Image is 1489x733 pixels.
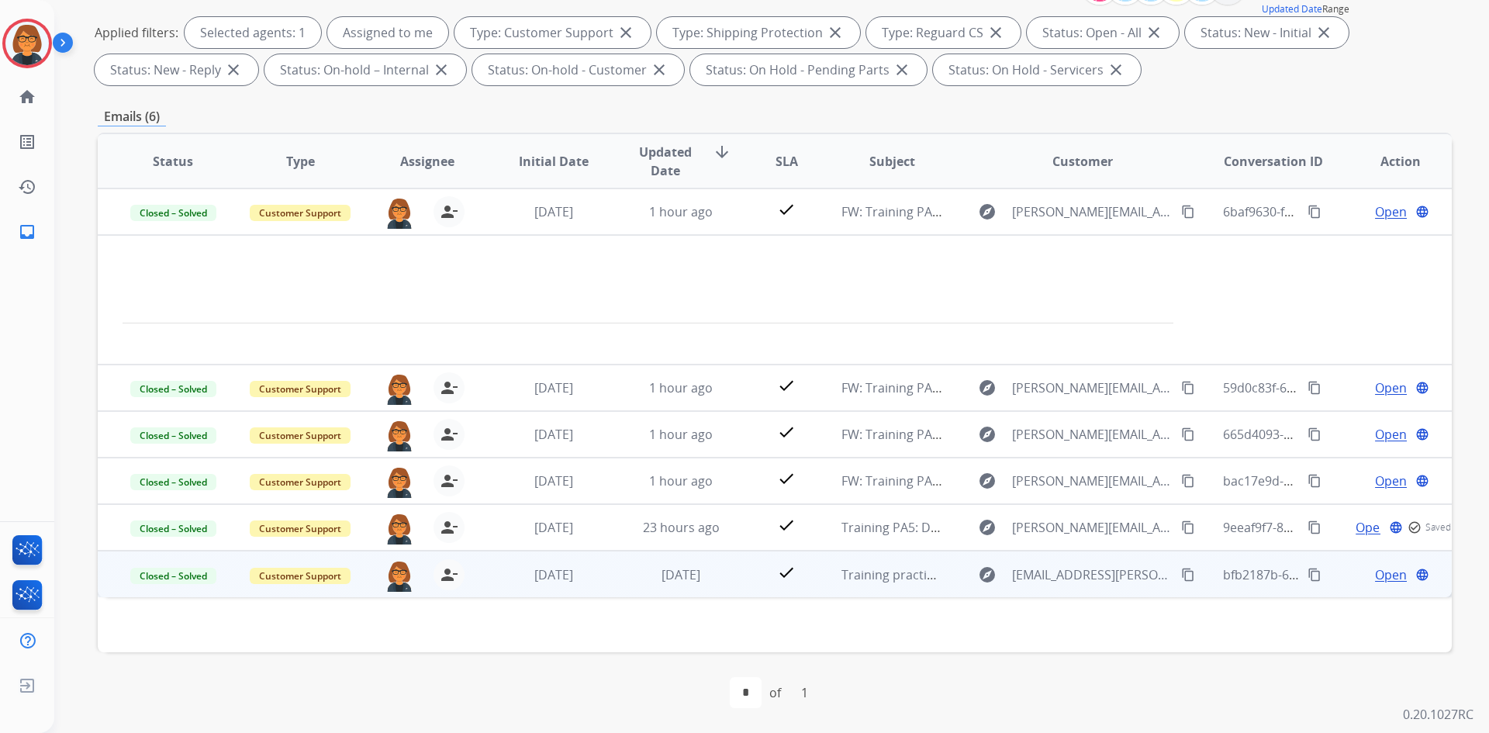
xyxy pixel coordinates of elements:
[777,376,796,395] mat-icon: check
[534,379,573,396] span: [DATE]
[1375,425,1407,444] span: Open
[1012,518,1172,537] span: [PERSON_NAME][EMAIL_ADDRESS][DOMAIN_NAME]
[1375,565,1407,584] span: Open
[777,563,796,582] mat-icon: check
[657,17,860,48] div: Type: Shipping Protection
[986,23,1005,42] mat-icon: close
[1223,203,1450,220] span: 6baf9630-fd67-461c-a586-f0845c9bf224
[400,152,454,171] span: Assignee
[978,425,997,444] mat-icon: explore
[1181,381,1195,395] mat-icon: content_copy
[1145,23,1163,42] mat-icon: close
[130,427,216,444] span: Closed – Solved
[1262,3,1322,16] button: Updated Date
[18,223,36,241] mat-icon: inbox
[1308,427,1321,441] mat-icon: content_copy
[713,143,731,161] mat-icon: arrow_downward
[18,178,36,196] mat-icon: history
[534,566,573,583] span: [DATE]
[1425,521,1451,534] span: Saved
[1223,519,1449,536] span: 9eeaf9f7-8020-448f-b413-bf9ecf8b2b41
[440,518,458,537] mat-icon: person_remove
[5,22,49,65] img: avatar
[384,559,415,592] img: agent-avatar
[841,203,1135,220] span: FW: Training PA1: Do Not Assign ([PERSON_NAME])
[534,203,573,220] span: [DATE]
[384,465,415,498] img: agent-avatar
[250,520,351,537] span: Customer Support
[1325,134,1452,188] th: Action
[893,61,911,79] mat-icon: close
[130,520,216,537] span: Closed – Solved
[1181,474,1195,488] mat-icon: content_copy
[1181,427,1195,441] mat-icon: content_copy
[662,566,700,583] span: [DATE]
[264,54,466,85] div: Status: On-hold – Internal
[1408,520,1422,534] mat-icon: check_circle_outline
[789,677,821,708] div: 1
[1223,566,1463,583] span: bfb2187b-6a20-4307-a646-91e1785dd71d
[1181,568,1195,582] mat-icon: content_copy
[440,379,458,397] mat-icon: person_remove
[1389,520,1403,534] mat-icon: language
[519,152,589,171] span: Initial Date
[534,472,573,489] span: [DATE]
[650,61,668,79] mat-icon: close
[978,202,997,221] mat-icon: explore
[777,469,796,488] mat-icon: check
[18,88,36,106] mat-icon: home
[1415,205,1429,219] mat-icon: language
[617,23,635,42] mat-icon: close
[130,205,216,221] span: Closed – Solved
[1181,205,1195,219] mat-icon: content_copy
[643,519,720,536] span: 23 hours ago
[1315,23,1333,42] mat-icon: close
[1181,520,1195,534] mat-icon: content_copy
[1012,472,1172,490] span: [PERSON_NAME][EMAIL_ADDRESS][DOMAIN_NAME]
[1224,152,1323,171] span: Conversation ID
[1375,379,1407,397] span: Open
[1375,472,1407,490] span: Open
[1308,474,1321,488] mat-icon: content_copy
[384,419,415,451] img: agent-avatar
[98,107,166,126] p: Emails (6)
[534,519,573,536] span: [DATE]
[1012,425,1172,444] span: [PERSON_NAME][EMAIL_ADDRESS][DOMAIN_NAME]
[384,372,415,405] img: agent-avatar
[384,196,415,229] img: agent-avatar
[18,133,36,151] mat-icon: list_alt
[327,17,448,48] div: Assigned to me
[250,568,351,584] span: Customer Support
[649,203,713,220] span: 1 hour ago
[130,474,216,490] span: Closed – Solved
[440,472,458,490] mat-icon: person_remove
[95,54,258,85] div: Status: New - Reply
[95,23,178,42] p: Applied filters:
[841,519,1111,536] span: Training PA5: Do Not Assign ([PERSON_NAME])
[841,426,1135,443] span: FW: Training PA4: Do Not Assign ([PERSON_NAME])
[440,202,458,221] mat-icon: person_remove
[841,472,1135,489] span: FW: Training PA2: Do Not Assign ([PERSON_NAME])
[384,512,415,545] img: agent-avatar
[130,381,216,397] span: Closed – Solved
[432,61,451,79] mat-icon: close
[440,565,458,584] mat-icon: person_remove
[866,17,1021,48] div: Type: Reguard CS
[1223,426,1461,443] span: 665d4093-46fe-442d-8b39-886aec18ab72
[1415,474,1429,488] mat-icon: language
[250,474,351,490] span: Customer Support
[869,152,915,171] span: Subject
[185,17,321,48] div: Selected agents: 1
[153,152,193,171] span: Status
[454,17,651,48] div: Type: Customer Support
[1308,520,1321,534] mat-icon: content_copy
[130,568,216,584] span: Closed – Solved
[1223,472,1462,489] span: bac17e9d-7f0e-4d79-b6e3-d3c01392d491
[1052,152,1113,171] span: Customer
[1223,379,1453,396] span: 59d0c83f-6c0c-48ea-a6b5-27f5b844f2ba
[1308,568,1321,582] mat-icon: content_copy
[649,472,713,489] span: 1 hour ago
[1415,427,1429,441] mat-icon: language
[690,54,927,85] div: Status: On Hold - Pending Parts
[1027,17,1179,48] div: Status: Open - All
